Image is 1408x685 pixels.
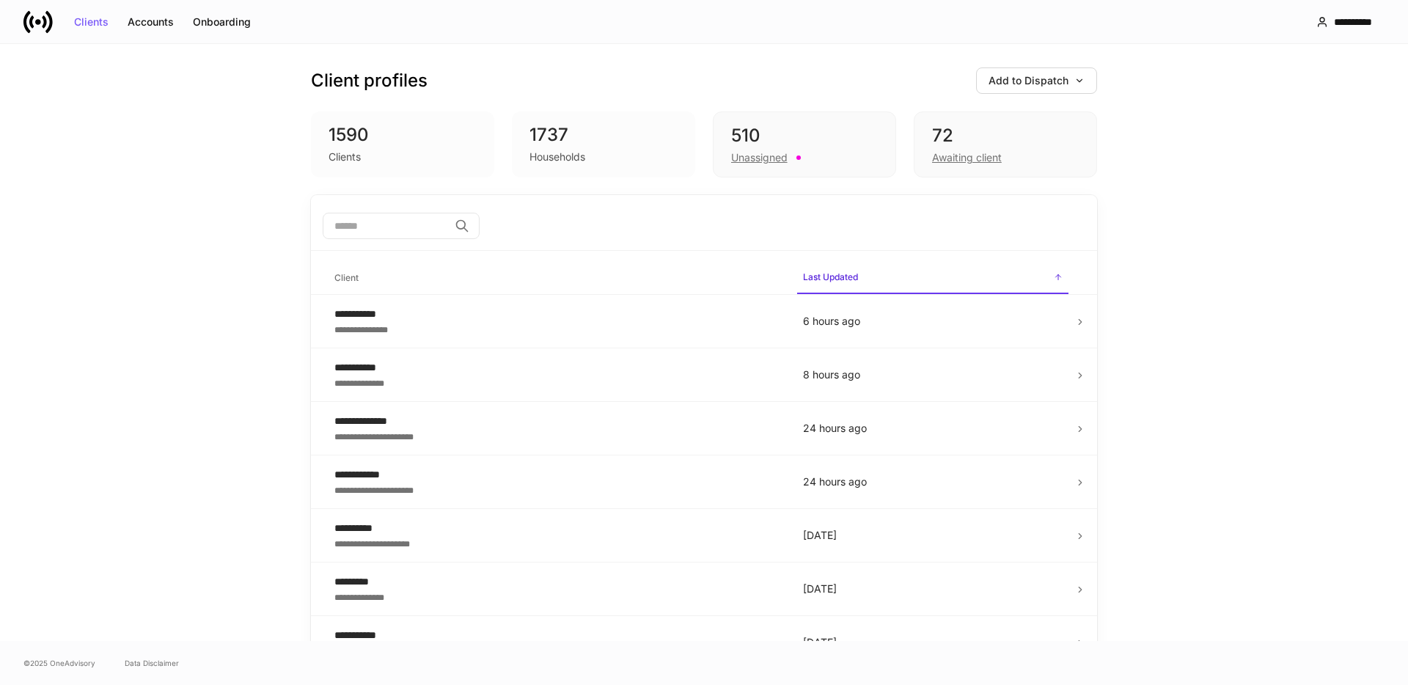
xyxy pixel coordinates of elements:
[731,150,788,165] div: Unassigned
[65,10,118,34] button: Clients
[23,657,95,669] span: © 2025 OneAdvisory
[803,270,858,284] h6: Last Updated
[914,111,1097,177] div: 72Awaiting client
[803,475,1063,489] p: 24 hours ago
[529,150,585,164] div: Households
[803,367,1063,382] p: 8 hours ago
[932,124,1079,147] div: 72
[803,421,1063,436] p: 24 hours ago
[976,67,1097,94] button: Add to Dispatch
[329,263,785,293] span: Client
[125,657,179,669] a: Data Disclaimer
[118,10,183,34] button: Accounts
[731,124,878,147] div: 510
[932,150,1002,165] div: Awaiting client
[713,111,896,177] div: 510Unassigned
[329,123,477,147] div: 1590
[193,17,251,27] div: Onboarding
[128,17,174,27] div: Accounts
[334,271,359,285] h6: Client
[797,263,1068,294] span: Last Updated
[311,69,428,92] h3: Client profiles
[803,528,1063,543] p: [DATE]
[529,123,678,147] div: 1737
[74,17,109,27] div: Clients
[803,635,1063,650] p: [DATE]
[803,582,1063,596] p: [DATE]
[183,10,260,34] button: Onboarding
[803,314,1063,329] p: 6 hours ago
[329,150,361,164] div: Clients
[989,76,1085,86] div: Add to Dispatch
